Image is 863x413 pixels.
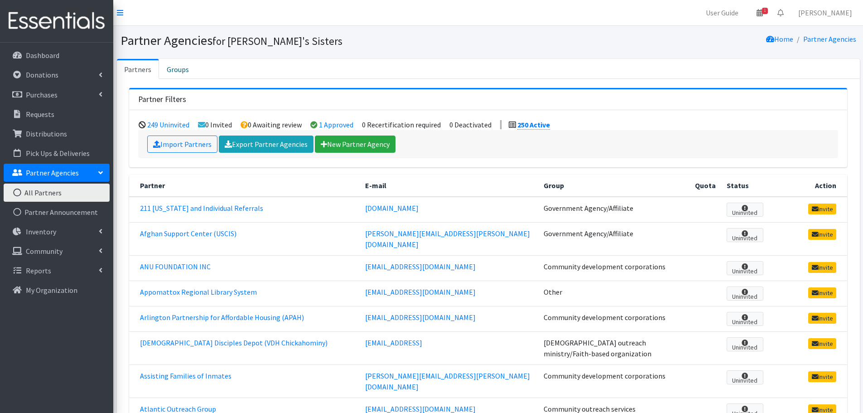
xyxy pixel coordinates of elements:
[808,204,836,214] a: Invite
[212,34,342,48] small: for [PERSON_NAME]'s Sisters
[808,287,836,298] a: Invite
[727,287,764,301] span: Uninvited
[26,149,90,158] p: Pick Ups & Deliveries
[319,120,353,129] a: 1 Approved
[365,313,476,322] a: [EMAIL_ADDRESS][DOMAIN_NAME]
[362,120,441,129] li: 0 Recertification required
[4,223,110,241] a: Inventory
[808,338,836,349] a: Invite
[140,204,263,213] a: 211 [US_STATE] and Individual Referrals
[138,95,186,104] h3: Partner Filters
[769,175,847,197] th: Action
[365,204,419,213] a: [DOMAIN_NAME]
[538,331,689,364] td: [DEMOGRAPHIC_DATA] outreach ministry/Faith-based organization
[808,229,836,240] a: Invite
[241,120,302,129] li: 0 Awaiting review
[121,33,485,49] h1: Partner Agencies
[791,4,859,22] a: [PERSON_NAME]
[365,229,530,249] a: [PERSON_NAME][EMAIL_ADDRESS][PERSON_NAME][DOMAIN_NAME]
[689,175,721,197] th: Quota
[727,370,764,384] span: Uninvited
[4,184,110,202] a: All Partners
[140,287,257,296] a: Appomattox Regional Library System
[26,168,79,177] p: Partner Agencies
[4,125,110,143] a: Distributions
[538,281,689,306] td: Other
[219,136,313,153] a: Export Partner Agencies
[4,66,110,84] a: Donations
[449,120,492,129] li: 0 Deactivated
[26,110,54,119] p: Requests
[4,105,110,123] a: Requests
[147,136,217,153] a: Import Partners
[538,364,689,398] td: Community development corporations
[749,4,770,22] a: 1
[140,313,304,322] a: Arlington Partnership for Affordable Housing (APAH)
[4,46,110,64] a: Dashboard
[365,338,422,347] a: [EMAIL_ADDRESS]
[4,144,110,162] a: Pick Ups & Deliveries
[140,229,236,238] a: Afghan Support Center (USCIS)
[117,59,159,79] a: Partners
[26,227,56,236] p: Inventory
[727,203,764,217] span: Uninvited
[4,281,110,299] a: My Organization
[4,242,110,260] a: Community
[4,6,110,36] img: HumanEssentials
[538,197,689,223] td: Government Agency/Affiliate
[4,203,110,221] a: Partner Announcement
[699,4,746,22] a: User Guide
[140,371,231,380] a: Assisting Families of Inmates
[129,175,360,197] th: Partner
[159,59,197,79] a: Groups
[360,175,538,197] th: E-mail
[315,136,395,153] a: New Partner Agency
[365,262,476,271] a: [EMAIL_ADDRESS][DOMAIN_NAME]
[147,120,189,129] a: 249 Uninvited
[198,120,232,129] li: 0 Invited
[762,8,768,14] span: 1
[4,86,110,104] a: Purchases
[538,222,689,255] td: Government Agency/Affiliate
[365,371,530,391] a: [PERSON_NAME][EMAIL_ADDRESS][PERSON_NAME][DOMAIN_NAME]
[140,338,328,347] a: [DEMOGRAPHIC_DATA] Disciples Depot (VDH Chickahominy)
[140,262,211,271] a: ANU FOUNDATION INC
[26,70,58,79] p: Donations
[538,306,689,331] td: Community development corporations
[4,262,110,280] a: Reports
[26,129,67,138] p: Distributions
[26,90,58,99] p: Purchases
[538,175,689,197] th: Group
[727,312,764,326] span: Uninvited
[538,255,689,281] td: Community development corporations
[808,313,836,324] a: Invite
[517,120,550,130] a: 250 Active
[26,247,63,256] p: Community
[727,261,764,275] span: Uninvited
[803,34,856,44] a: Partner Agencies
[721,175,769,197] th: Status
[26,51,59,60] p: Dashboard
[808,262,836,273] a: Invite
[766,34,793,44] a: Home
[4,164,110,182] a: Partner Agencies
[26,266,51,275] p: Reports
[365,287,476,296] a: [EMAIL_ADDRESS][DOMAIN_NAME]
[26,286,77,295] p: My Organization
[727,228,764,242] span: Uninvited
[727,337,764,351] span: Uninvited
[808,371,836,382] a: Invite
